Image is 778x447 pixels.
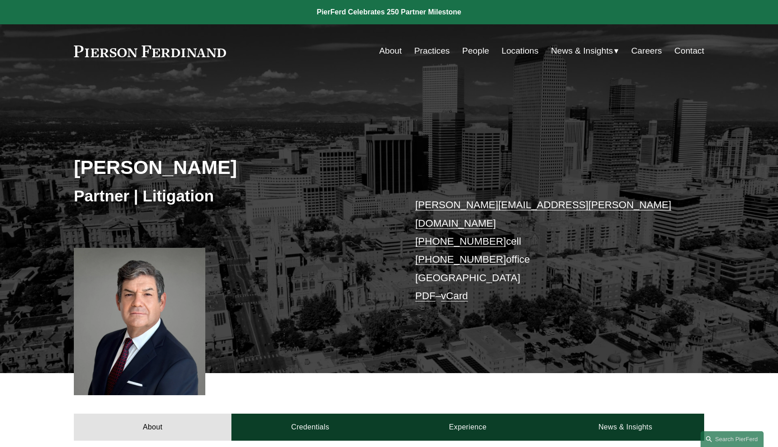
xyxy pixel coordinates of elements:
p: cell office [GEOGRAPHIC_DATA] – [415,196,678,305]
h2: [PERSON_NAME] [74,155,389,179]
a: Experience [389,414,547,441]
a: [PERSON_NAME][EMAIL_ADDRESS][PERSON_NAME][DOMAIN_NAME] [415,199,671,228]
a: vCard [441,290,468,301]
h3: Partner | Litigation [74,186,389,206]
a: [PHONE_NUMBER] [415,236,506,247]
a: Careers [631,42,662,59]
a: About [74,414,231,441]
a: Locations [502,42,538,59]
a: Contact [674,42,704,59]
a: Credentials [231,414,389,441]
a: Practices [414,42,450,59]
a: About [379,42,402,59]
span: News & Insights [551,43,613,59]
a: People [462,42,489,59]
a: PDF [415,290,435,301]
a: [PHONE_NUMBER] [415,254,506,265]
a: Search this site [701,431,764,447]
a: News & Insights [547,414,704,441]
a: folder dropdown [551,42,619,59]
